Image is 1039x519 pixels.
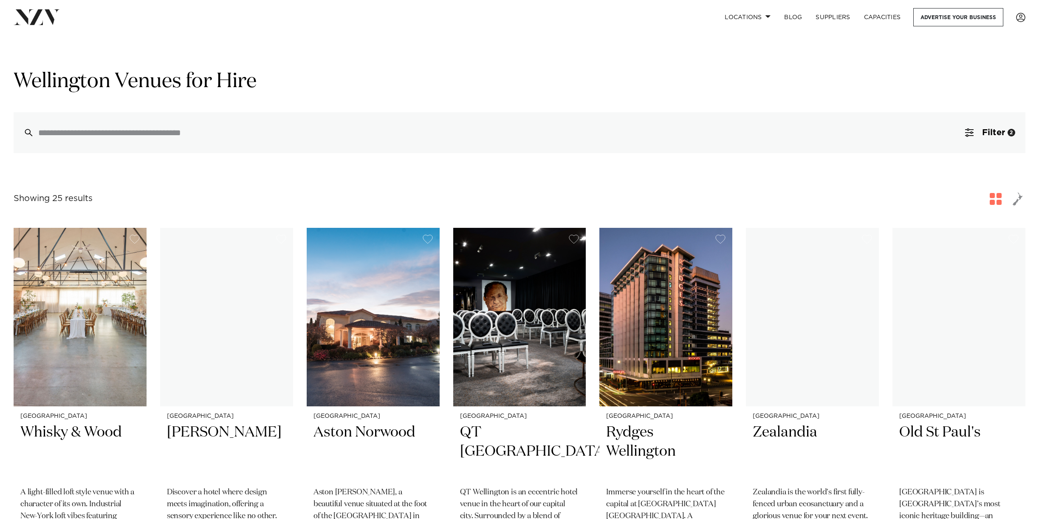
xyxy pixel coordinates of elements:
[982,128,1005,137] span: Filter
[20,413,140,420] small: [GEOGRAPHIC_DATA]
[809,8,857,26] a: SUPPLIERS
[899,423,1019,480] h2: Old St Paul's
[460,423,579,480] h2: QT [GEOGRAPHIC_DATA]
[777,8,809,26] a: BLOG
[313,413,433,420] small: [GEOGRAPHIC_DATA]
[313,423,433,480] h2: Aston Norwood
[20,423,140,480] h2: Whisky & Wood
[606,423,726,480] h2: Rydges Wellington
[14,68,1025,95] h1: Wellington Venues for Hire
[718,8,777,26] a: Locations
[167,423,286,480] h2: [PERSON_NAME]
[955,112,1025,153] button: Filter2
[899,413,1019,420] small: [GEOGRAPHIC_DATA]
[913,8,1003,26] a: Advertise your business
[14,9,60,25] img: nzv-logo.png
[606,413,726,420] small: [GEOGRAPHIC_DATA]
[460,413,579,420] small: [GEOGRAPHIC_DATA]
[14,192,93,205] div: Showing 25 results
[753,423,872,480] h2: Zealandia
[857,8,908,26] a: Capacities
[167,413,286,420] small: [GEOGRAPHIC_DATA]
[1008,129,1015,136] div: 2
[753,413,872,420] small: [GEOGRAPHIC_DATA]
